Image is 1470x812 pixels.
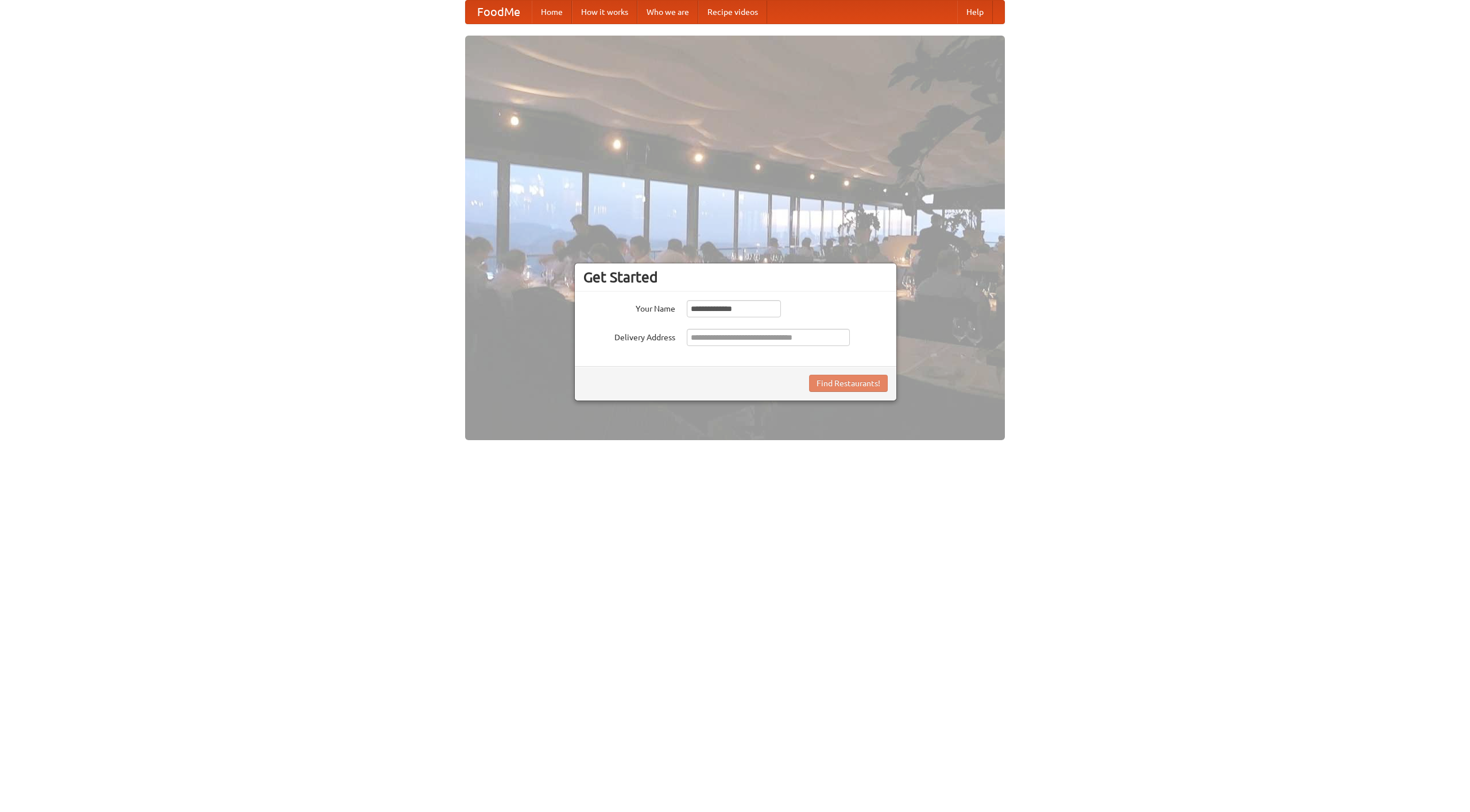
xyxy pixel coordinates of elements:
a: How it works [572,1,637,24]
h3: Get Started [583,269,888,286]
label: Your Name [583,300,675,314]
a: Recipe videos [698,1,767,24]
label: Delivery Address [583,329,675,343]
button: Find Restaurants! [809,375,888,392]
a: Help [957,1,993,24]
a: Who we are [637,1,698,24]
a: FoodMe [466,1,532,24]
a: Home [532,1,572,24]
